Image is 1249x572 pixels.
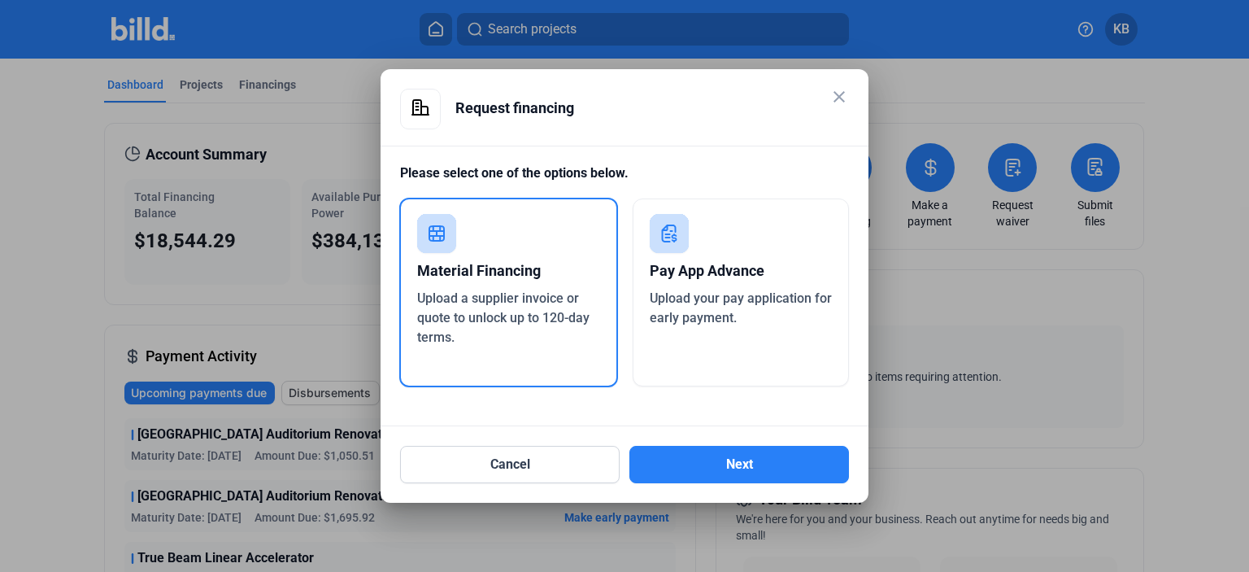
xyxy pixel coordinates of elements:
[650,253,833,289] div: Pay App Advance
[400,446,620,483] button: Cancel
[400,164,849,199] div: Please select one of the options below.
[417,253,600,289] div: Material Financing
[455,89,849,128] div: Request financing
[829,87,849,107] mat-icon: close
[629,446,849,483] button: Next
[650,290,832,325] span: Upload your pay application for early payment.
[417,290,590,345] span: Upload a supplier invoice or quote to unlock up to 120-day terms.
